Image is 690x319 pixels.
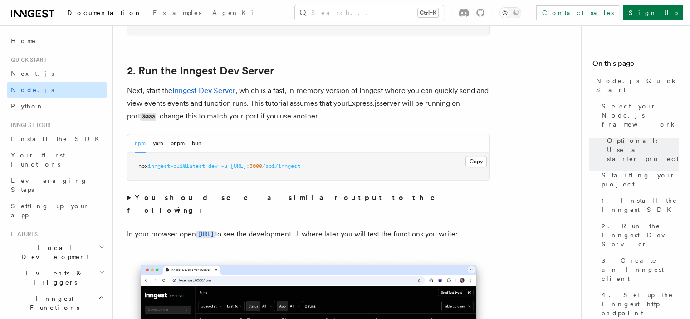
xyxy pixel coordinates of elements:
a: Home [7,33,107,49]
span: Your first Functions [11,152,65,168]
p: Next, start the , which is a fast, in-memory version of Inngest where you can quickly send and vi... [127,84,490,123]
strong: You should see a similar output to the following: [127,193,448,215]
span: 4. Set up the Inngest http endpoint [602,290,679,318]
span: Leveraging Steps [11,177,88,193]
a: [URL] [196,230,215,238]
span: Events & Triggers [7,269,99,287]
span: 2. Run the Inngest Dev Server [602,221,679,249]
a: Node.js [7,82,107,98]
kbd: Ctrl+K [418,8,438,17]
span: Select your Node.js framework [602,102,679,129]
button: Search...Ctrl+K [295,5,444,20]
button: yarn [153,134,163,153]
button: pnpm [171,134,185,153]
span: Next.js [11,70,54,77]
span: AgentKit [212,9,260,16]
button: bun [192,134,201,153]
a: 2. Run the Inngest Dev Server [127,64,274,77]
button: Local Development [7,240,107,265]
button: Toggle dark mode [499,7,521,18]
span: Local Development [7,243,99,261]
a: Documentation [62,3,147,25]
span: [URL]: [230,163,250,169]
a: AgentKit [207,3,266,25]
span: inngest-cli@latest [148,163,205,169]
a: Node.js Quick Start [592,73,679,98]
span: Optional: Use a starter project [607,136,679,163]
a: 3. Create an Inngest client [598,252,679,287]
span: Node.js [11,86,54,93]
a: Your first Functions [7,147,107,172]
span: Quick start [7,56,47,64]
span: Setting up your app [11,202,89,219]
a: Select your Node.js framework [598,98,679,133]
h4: On this page [592,58,679,73]
button: Inngest Functions [7,290,107,316]
span: -u [221,163,227,169]
span: 1. Install the Inngest SDK [602,196,679,214]
code: 3000 [140,113,156,121]
span: /api/inngest [262,163,300,169]
a: Starting your project [598,167,679,192]
button: Events & Triggers [7,265,107,290]
span: Home [11,36,36,45]
a: 1. Install the Inngest SDK [598,192,679,218]
a: Leveraging Steps [7,172,107,198]
span: Starting your project [602,171,679,189]
a: Install the SDK [7,131,107,147]
span: 3000 [250,163,262,169]
span: Node.js Quick Start [596,76,679,94]
span: Install the SDK [11,135,105,142]
button: npm [135,134,146,153]
a: Optional: Use a starter project [603,133,679,167]
p: In your browser open to see the development UI where later you will test the functions you write: [127,228,490,241]
a: Next.js [7,65,107,82]
a: Examples [147,3,207,25]
a: Python [7,98,107,114]
a: Setting up your app [7,198,107,223]
a: Sign Up [623,5,683,20]
span: 3. Create an Inngest client [602,256,679,283]
span: Inngest Functions [7,294,98,312]
summary: You should see a similar output to the following: [127,191,490,217]
a: Inngest Dev Server [172,86,235,95]
span: Documentation [67,9,142,16]
button: Copy [465,156,487,167]
a: Contact sales [536,5,619,20]
span: dev [208,163,218,169]
span: Examples [153,9,201,16]
span: Python [11,103,44,110]
span: npx [138,163,148,169]
span: Features [7,231,38,238]
a: 2. Run the Inngest Dev Server [598,218,679,252]
span: Inngest tour [7,122,51,129]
